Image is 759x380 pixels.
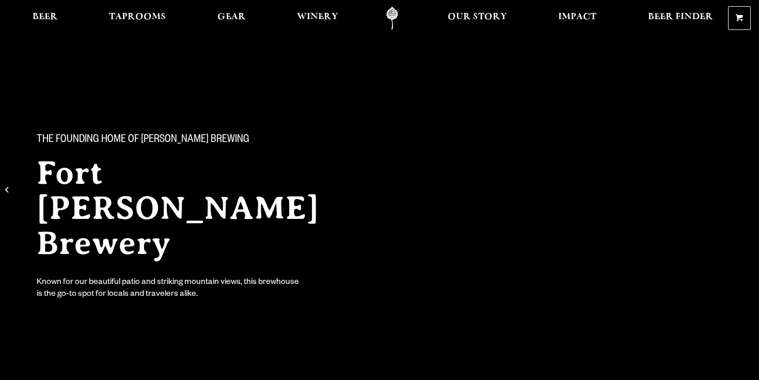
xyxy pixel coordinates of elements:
[448,13,507,21] span: Our Story
[102,7,172,30] a: Taprooms
[648,13,713,21] span: Beer Finder
[373,7,412,30] a: Odell Home
[211,7,252,30] a: Gear
[297,13,338,21] span: Winery
[37,134,249,147] span: The Founding Home of [PERSON_NAME] Brewing
[26,7,65,30] a: Beer
[33,13,58,21] span: Beer
[37,277,301,301] div: Known for our beautiful patio and striking mountain views, this brewhouse is the go-to spot for l...
[641,7,720,30] a: Beer Finder
[217,13,246,21] span: Gear
[290,7,345,30] a: Winery
[37,155,359,261] h2: Fort [PERSON_NAME] Brewery
[551,7,603,30] a: Impact
[558,13,596,21] span: Impact
[441,7,514,30] a: Our Story
[109,13,166,21] span: Taprooms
